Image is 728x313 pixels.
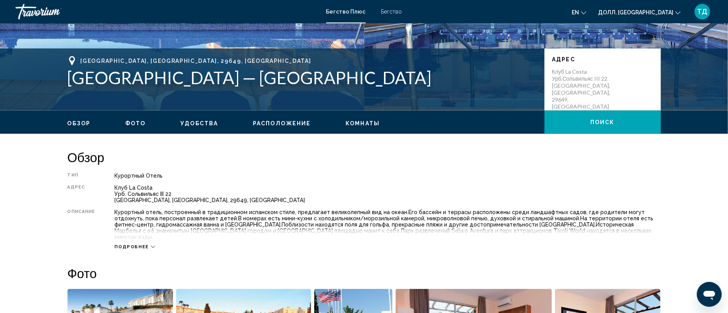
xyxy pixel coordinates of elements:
button: Удобства [180,120,218,127]
ya-tr-span: На территории отеля есть фитнес-центр, гидромассажная ванна и [GEOGRAPHIC_DATA]. [114,215,653,228]
ya-tr-span: Поиск [590,119,615,126]
ya-tr-span: ТД [697,7,708,16]
button: Поиск [545,111,661,134]
iframe: Кнопка запуска окна обмена сообщениями [697,282,722,307]
button: Пользовательское меню [692,3,712,20]
a: Бегство [381,9,402,15]
button: Подробнее [114,244,155,250]
ya-tr-span: Его бассейн и террасы расположены среди ландшафтных садов, где родители могут отдохнуть, пока пер... [114,209,645,221]
ya-tr-span: Урб. [552,75,563,82]
ya-tr-span: Адрес [552,56,576,62]
ya-tr-span: Долл. [GEOGRAPHIC_DATA] [598,9,673,16]
ya-tr-span: Историческая Марбелья с её знаменитым [GEOGRAPHIC_DATA] городом и [GEOGRAPHIC_DATA] площадью мани... [114,221,634,234]
ya-tr-span: en [572,9,579,16]
ya-tr-span: Поблизости находятся поля для гольфа, прекрасные пляжи и другие достопримечательности [GEOGRAPHIC... [282,221,596,228]
button: Изменить язык [572,7,586,18]
ya-tr-span: Курортный отель, построенный в традиционном испанском стиле, предлагает великолепный вид на океан. [114,209,408,215]
ya-tr-span: [GEOGRAPHIC_DATA] — [GEOGRAPHIC_DATA] [67,67,432,88]
ya-tr-span: Курортный отель [114,173,163,179]
button: Изменить валюту [598,7,681,18]
div: Адрес [67,185,95,203]
ya-tr-span: Обзор [67,120,91,126]
ya-tr-span: Сольвильяс III 22 [563,75,607,82]
div: Клуб La Costa Урб. Сольвильяс III 22 [GEOGRAPHIC_DATA], [GEOGRAPHIC_DATA], 29649, [GEOGRAPHIC_DATA] [114,185,661,203]
button: Обзор [67,120,91,127]
ya-tr-span: Тип [67,173,78,178]
button: Фото [125,120,145,127]
ya-tr-span: Описание [67,209,95,214]
ya-tr-span: Удобства [180,120,218,126]
button: Расположение [253,120,311,127]
ya-tr-span: Комнаты [346,120,380,126]
ya-tr-span: [GEOGRAPHIC_DATA], [GEOGRAPHIC_DATA], 29649, [GEOGRAPHIC_DATA] [552,82,610,110]
h2: Фото [67,265,661,281]
ya-tr-span: Подробнее [114,244,149,249]
ya-tr-span: Фото [125,120,145,126]
a: Бегство Плюс [326,9,366,15]
a: Травориум [16,4,318,19]
button: Комнаты [346,120,380,127]
ya-tr-span: Клуб La Costa [552,68,587,75]
h2: Обзор [67,149,661,165]
ya-tr-span: Расположение [253,120,311,126]
ya-tr-span: В номерах есть мини-кухни с холодильником/морозильной камерой, микроволновой печью, духовкой и ст... [238,215,580,221]
ya-tr-span: [GEOGRAPHIC_DATA], [GEOGRAPHIC_DATA], 29649, [GEOGRAPHIC_DATA] [81,58,311,64]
